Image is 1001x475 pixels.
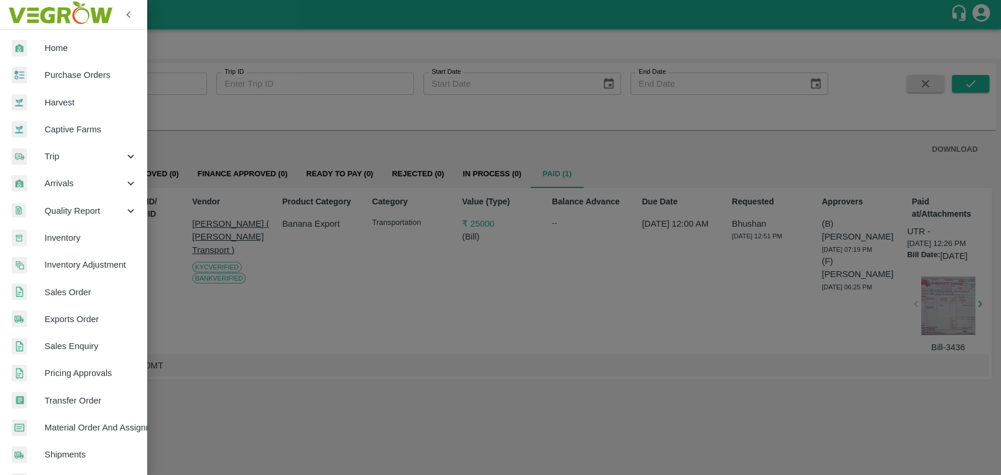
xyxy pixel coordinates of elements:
[45,394,137,407] span: Transfer Order
[12,338,27,355] img: sales
[45,286,137,299] span: Sales Order
[12,419,27,436] img: centralMaterial
[12,365,27,382] img: sales
[12,310,27,327] img: shipments
[12,446,27,463] img: shipments
[12,67,27,84] img: reciept
[45,231,137,244] span: Inventory
[12,94,27,111] img: harvest
[45,177,124,190] span: Arrivals
[45,42,137,54] span: Home
[12,257,27,274] img: inventory
[12,203,26,218] img: qualityReport
[45,421,137,434] span: Material Order And Assignment
[45,258,137,271] span: Inventory Adjustment
[45,69,137,81] span: Purchase Orders
[45,150,124,163] span: Trip
[45,313,137,326] span: Exports Order
[12,148,27,165] img: delivery
[12,230,27,247] img: whInventory
[45,204,124,217] span: Quality Report
[12,175,27,192] img: whArrival
[12,283,27,300] img: sales
[12,392,27,409] img: whTransfer
[45,340,137,353] span: Sales Enquiry
[45,96,137,109] span: Harvest
[45,448,137,461] span: Shipments
[12,40,27,57] img: whArrival
[12,121,27,138] img: harvest
[45,367,137,380] span: Pricing Approvals
[45,123,137,136] span: Captive Farms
